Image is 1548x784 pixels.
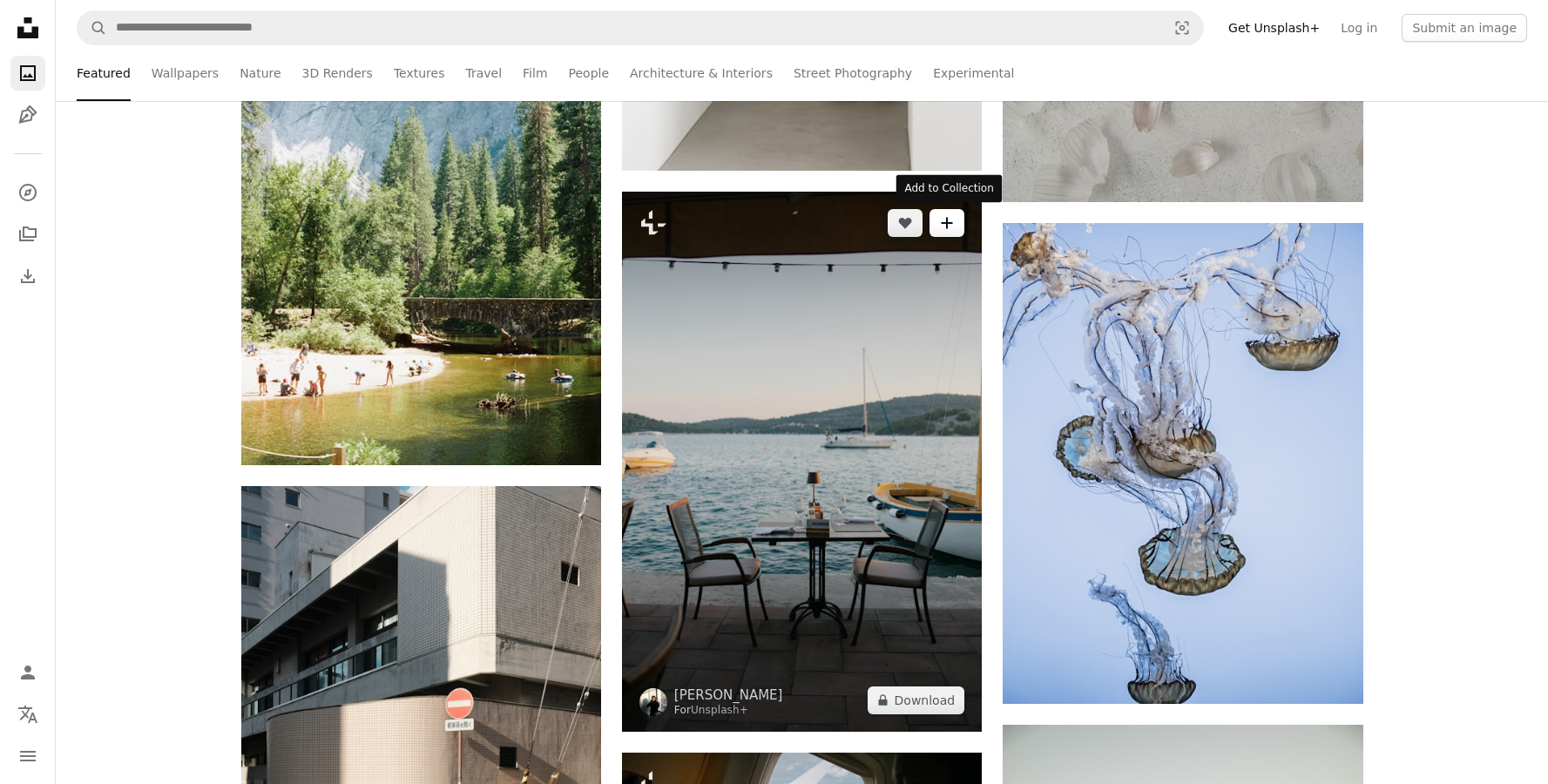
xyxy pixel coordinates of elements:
[1161,11,1203,44] button: Visual search
[691,704,748,716] a: Unsplash+
[302,45,373,101] a: 3D Renders
[868,686,965,714] button: Download
[523,45,547,101] a: Film
[240,45,281,101] a: Nature
[1402,14,1527,42] button: Submit an image
[152,45,219,101] a: Wallpapers
[10,56,45,91] a: Photos
[465,45,502,101] a: Travel
[674,686,783,704] a: [PERSON_NAME]
[674,704,783,718] div: For
[10,259,45,294] a: Download History
[10,655,45,690] a: Log in / Sign up
[1218,14,1330,42] a: Get Unsplash+
[1330,14,1388,42] a: Log in
[10,739,45,774] button: Menu
[622,192,982,732] img: Two chairs at a table by the water
[394,45,445,101] a: Textures
[77,10,1204,45] form: Find visuals sitewide
[896,175,1003,203] div: Add to Collection
[241,186,601,202] a: People relaxing by a river with a stone bridge
[630,45,773,101] a: Architecture & Interiors
[10,217,45,252] a: Collections
[639,688,667,716] img: Go to Giulia Squillace's profile
[1003,223,1362,703] img: Several jellyfish drift gracefully in blue water.
[569,45,610,101] a: People
[933,45,1014,101] a: Experimental
[10,10,45,49] a: Home — Unsplash
[794,45,912,101] a: Street Photography
[929,209,964,237] button: Add to Collection
[1003,455,1362,470] a: Several jellyfish drift gracefully in blue water.
[888,209,923,237] button: Like
[10,98,45,132] a: Illustrations
[241,747,601,763] a: Modern building with a no entry sign and cones
[10,175,45,210] a: Explore
[10,697,45,732] button: Language
[78,11,107,44] button: Search Unsplash
[622,453,982,469] a: Two chairs at a table by the water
